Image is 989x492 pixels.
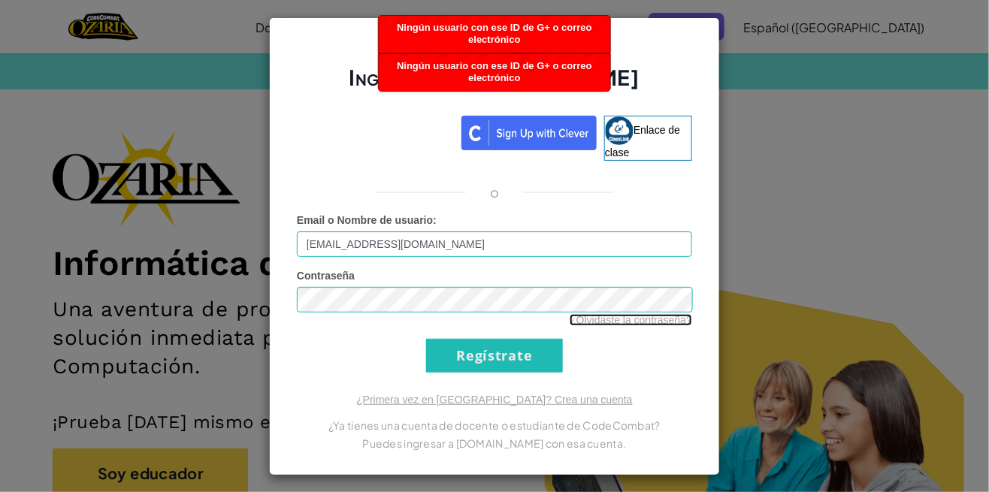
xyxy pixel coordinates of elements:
[297,214,433,226] font: Email o Nombre de usuario
[356,394,633,406] a: ¿Primera vez en [GEOGRAPHIC_DATA]? Crea una cuenta
[297,270,355,282] font: Contraseña
[605,116,634,145] img: classlink-logo-small.png
[490,183,499,201] font: o
[289,114,461,147] iframe: Iniciar sesión con el botón de Google
[426,339,563,373] input: Regístrate
[349,64,640,90] font: Ingresa en [DOMAIN_NAME]
[362,436,626,450] font: Puedes ingresar a [DOMAIN_NAME] con esa cuenta.
[605,123,680,158] font: Enlace de clase
[433,214,437,226] font: :
[328,418,661,432] font: ¿Ya tienes una cuenta de docente o estudiante de CodeCombat?
[461,116,597,150] img: clever_sso_button@2x.png
[397,60,592,83] font: Ningún usuario con ese ID de G+ o correo electrónico
[570,314,692,326] a: ¿Olvidaste la contraseña?
[397,22,592,45] font: Ningún usuario con ese ID de G+ o correo electrónico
